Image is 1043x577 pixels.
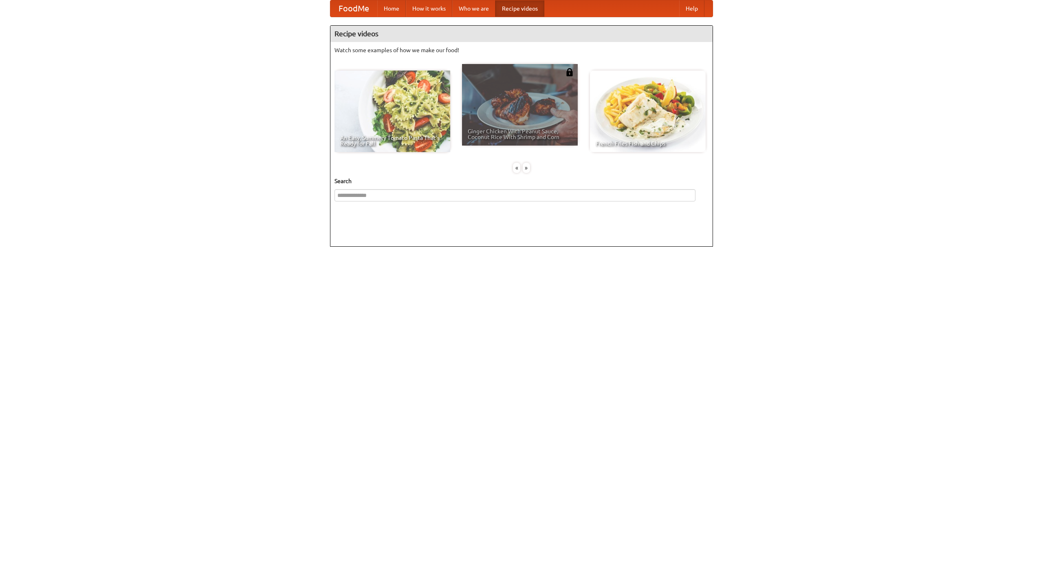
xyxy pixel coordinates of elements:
[566,68,574,76] img: 483408.png
[452,0,495,17] a: Who we are
[590,71,706,152] a: French Fries Fish and Chips
[679,0,704,17] a: Help
[523,163,530,173] div: »
[334,177,709,185] h5: Search
[406,0,452,17] a: How it works
[513,163,520,173] div: «
[330,0,377,17] a: FoodMe
[330,26,713,42] h4: Recipe videos
[495,0,544,17] a: Recipe videos
[334,46,709,54] p: Watch some examples of how we make our food!
[596,141,700,146] span: French Fries Fish and Chips
[377,0,406,17] a: Home
[334,71,450,152] a: An Easy, Summery Tomato Pasta That's Ready for Fall
[340,135,444,146] span: An Easy, Summery Tomato Pasta That's Ready for Fall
